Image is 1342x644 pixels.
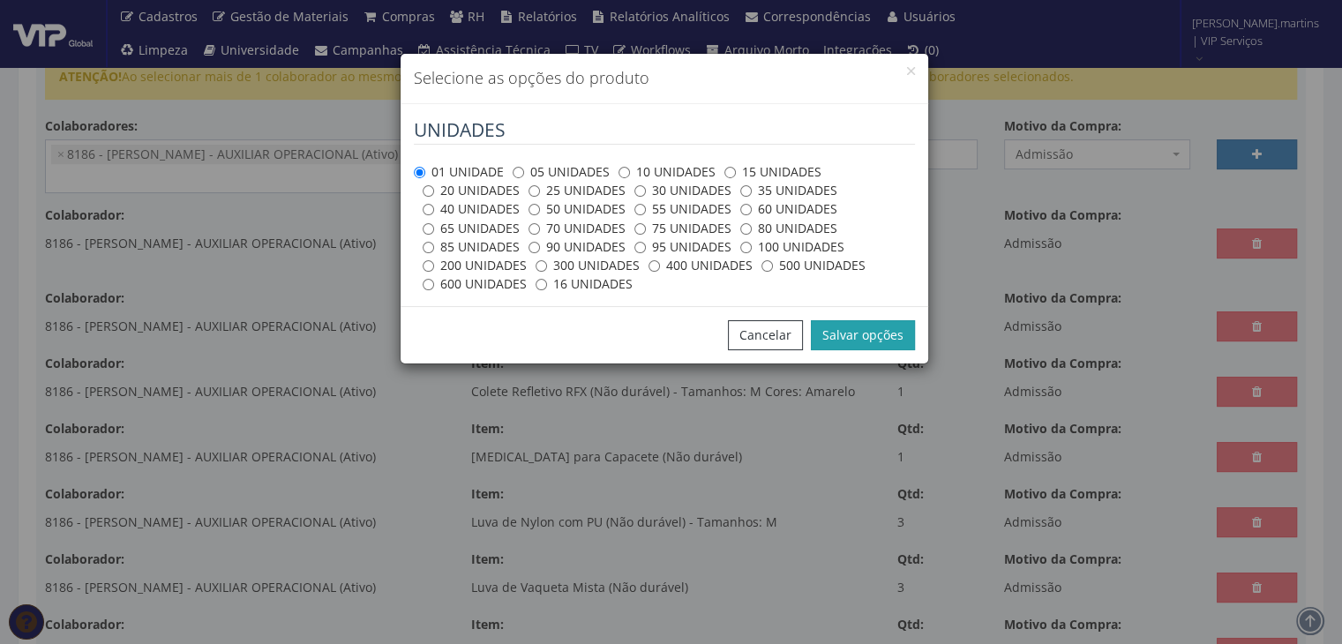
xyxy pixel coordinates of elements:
label: 70 UNIDADES [529,220,626,237]
label: 40 UNIDADES [423,200,520,218]
button: Salvar opções [811,320,915,350]
label: 300 UNIDADES [536,257,640,274]
label: 10 UNIDADES [619,163,716,181]
label: 500 UNIDADES [761,257,866,274]
label: 15 UNIDADES [724,163,821,181]
label: 85 UNIDADES [423,238,520,256]
label: 20 UNIDADES [423,182,520,199]
label: 16 UNIDADES [536,275,633,293]
h4: Selecione as opções do produto [414,67,915,90]
label: 95 UNIDADES [634,238,731,256]
label: 35 UNIDADES [740,182,837,199]
label: 01 UNIDADE [414,163,504,181]
label: 60 UNIDADES [740,200,837,218]
button: Cancelar [728,320,803,350]
label: 80 UNIDADES [740,220,837,237]
label: 30 UNIDADES [634,182,731,199]
label: 600 UNIDADES [423,275,527,293]
legend: UNIDADES [414,117,915,145]
label: 55 UNIDADES [634,200,731,218]
label: 75 UNIDADES [634,220,731,237]
label: 25 UNIDADES [529,182,626,199]
label: 65 UNIDADES [423,220,520,237]
label: 400 UNIDADES [649,257,753,274]
label: 05 UNIDADES [513,163,610,181]
label: 90 UNIDADES [529,238,626,256]
label: 200 UNIDADES [423,257,527,274]
label: 100 UNIDADES [740,238,844,256]
label: 50 UNIDADES [529,200,626,218]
